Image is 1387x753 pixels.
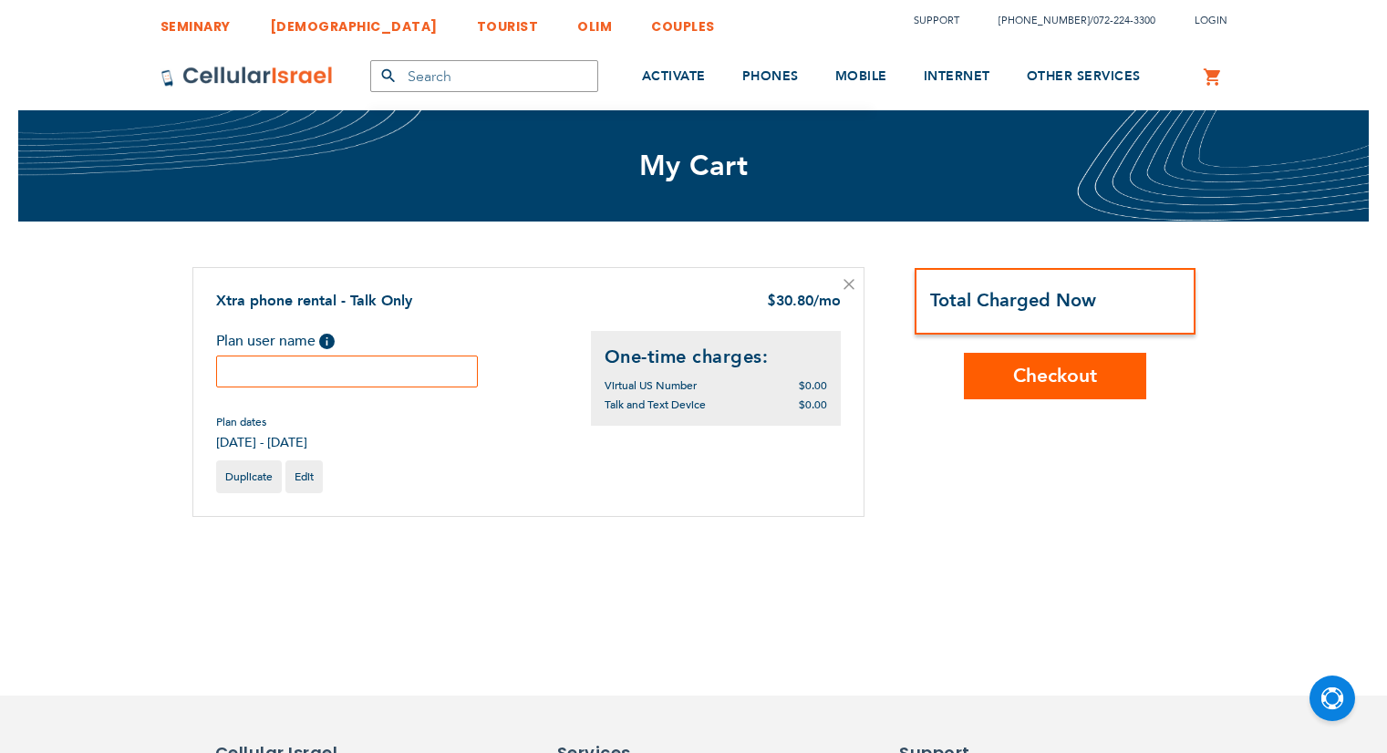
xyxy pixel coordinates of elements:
a: Duplicate [216,460,282,493]
a: [DEMOGRAPHIC_DATA] [270,5,438,38]
a: Xtra phone rental - Talk Only [216,291,412,311]
span: [DATE] - [DATE] [216,434,307,451]
span: MOBILE [835,67,887,85]
span: OTHER SERVICES [1027,67,1141,85]
span: $0.00 [799,378,827,393]
span: Help [319,334,335,349]
span: Virtual US Number [605,378,697,393]
a: COUPLES [651,5,715,38]
a: OTHER SERVICES [1027,43,1141,111]
div: 30.80 [767,291,841,313]
span: Duplicate [225,469,273,484]
span: /mo [813,291,841,311]
input: Search [370,60,598,92]
h2: One-time charges: [605,345,827,369]
strong: Total Charged Now [930,288,1096,313]
span: $0.00 [799,397,827,412]
img: Cellular Israel Logo [160,66,334,88]
a: Edit [285,460,323,493]
span: $ [767,292,776,313]
span: Edit [295,469,314,484]
a: SEMINARY [160,5,231,38]
span: PHONES [742,67,799,85]
a: ACTIVATE [642,43,706,111]
a: MOBILE [835,43,887,111]
a: TOURIST [477,5,539,38]
a: Support [914,14,959,27]
span: Plan dates [216,415,307,429]
a: PHONES [742,43,799,111]
span: Checkout [1013,363,1097,389]
a: 072-224-3300 [1093,14,1155,27]
li: / [980,7,1155,34]
span: Talk and Text Device [605,397,706,412]
span: Login [1195,14,1227,27]
a: INTERNET [924,43,990,111]
span: INTERNET [924,67,990,85]
span: My Cart [639,147,749,185]
span: Plan user name [216,331,316,351]
span: ACTIVATE [642,67,706,85]
a: [PHONE_NUMBER] [999,14,1090,27]
a: OLIM [577,5,612,38]
button: Checkout [964,353,1146,399]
